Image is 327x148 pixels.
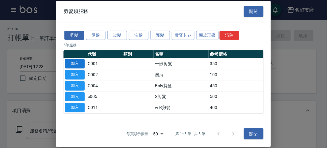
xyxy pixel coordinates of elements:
[64,30,84,40] button: 剪髮
[126,131,148,137] p: 每頁顯示數量
[63,8,88,14] span: 剪髮類服務
[122,50,154,58] th: 類別
[86,50,122,58] th: 代號
[65,103,85,112] button: 加入
[220,30,239,40] button: 清除
[63,42,264,48] p: 5 筆服務
[244,6,264,17] button: 關閉
[65,92,85,101] button: 加入
[86,91,122,102] td: c005
[65,70,85,80] button: 加入
[86,69,122,80] td: C002
[107,30,127,40] button: 染髮
[244,128,264,140] button: 關閉
[209,102,264,113] td: 400
[151,126,166,142] div: 50
[209,50,264,58] th: 參考價格
[154,50,209,58] th: 名稱
[209,58,264,69] td: 350
[154,91,209,102] td: S剪髮
[209,80,264,91] td: 450
[150,30,170,40] button: 護髮
[209,91,264,102] td: 500
[65,59,85,68] button: 加入
[129,30,148,40] button: 洗髮
[86,30,106,40] button: 燙髮
[154,102,209,113] td: w R剪髮
[154,69,209,80] td: 瀏海
[86,102,122,113] td: C011
[209,69,264,80] td: 100
[175,131,205,137] p: 第 1–5 筆 共 5 筆
[196,30,219,40] button: 頭皮理療
[154,58,209,69] td: 一般剪髮
[172,30,194,40] button: 貴賓卡劵
[65,81,85,91] button: 加入
[86,80,122,91] td: C004
[86,58,122,69] td: C001
[154,80,209,91] td: Baly剪髮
